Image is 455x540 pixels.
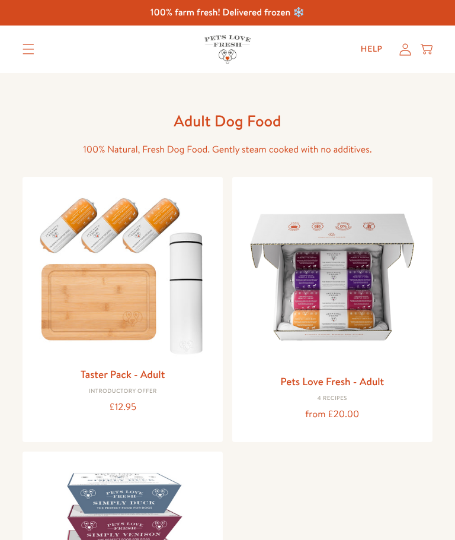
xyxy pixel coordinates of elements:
[83,143,371,156] span: 100% Natural, Fresh Dog Food. Gently steam cooked with no additives.
[32,186,213,360] img: Taster Pack - Adult
[13,34,44,64] summary: Translation missing: en.sections.header.menu
[81,367,165,382] a: Taster Pack - Adult
[38,111,417,131] h1: Adult Dog Food
[351,37,392,61] a: Help
[242,395,423,402] div: 4 Recipes
[32,399,213,415] div: £12.95
[280,374,384,389] a: Pets Love Fresh - Adult
[204,35,251,63] img: Pets Love Fresh
[242,406,423,423] div: from £20.00
[242,186,423,368] img: Pets Love Fresh - Adult
[32,388,213,395] div: Introductory Offer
